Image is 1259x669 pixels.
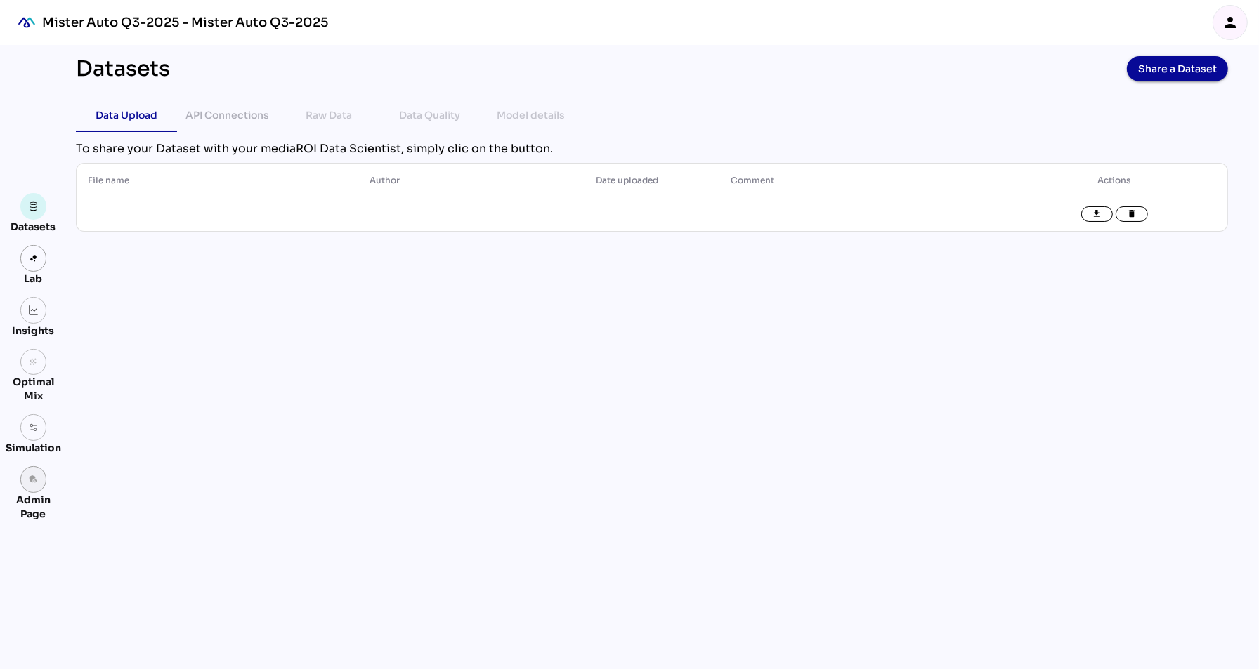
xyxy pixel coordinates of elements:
i: admin_panel_settings [29,475,39,484]
div: mediaROI [11,7,42,38]
img: settings.svg [29,423,39,432]
img: data.svg [29,201,39,211]
th: Comment [719,164,1001,197]
div: Optimal Mix [6,375,61,403]
button: Share a Dataset [1127,56,1228,81]
div: Admin Page [6,493,61,521]
th: Author [358,164,584,197]
div: Lab [18,272,49,286]
div: Model details [497,107,566,124]
i: grain [29,357,39,367]
div: Datasets [76,56,170,81]
div: Simulation [6,441,61,455]
div: Mister Auto Q3-2025 - Mister Auto Q3-2025 [42,14,328,31]
i: delete [1127,209,1137,219]
span: Share a Dataset [1138,59,1217,79]
div: To share your Dataset with your mediaROI Data Scientist, simply clic on the button. [76,140,1228,157]
img: lab.svg [29,253,39,263]
div: API Connections [186,107,270,124]
div: Insights [13,324,55,338]
div: Data Upload [96,107,157,124]
div: Data Quality [400,107,461,124]
div: Datasets [11,220,56,234]
i: file_download [1092,209,1102,219]
div: Raw Data [306,107,352,124]
th: Date uploaded [585,164,720,197]
img: graph.svg [29,305,39,315]
i: person [1222,14,1239,31]
th: File name [77,164,358,197]
th: Actions [1002,164,1227,197]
